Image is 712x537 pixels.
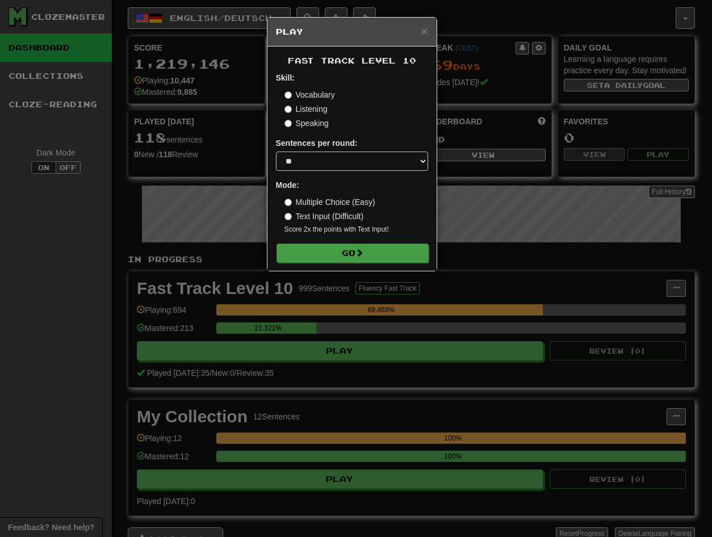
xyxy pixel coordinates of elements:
[421,24,428,37] span: ×
[284,89,335,100] label: Vocabulary
[276,137,358,149] label: Sentences per round:
[276,73,295,82] strong: Skill:
[276,26,428,37] h5: Play
[284,103,328,115] label: Listening
[284,225,428,234] small: Score 2x the points with Text Input !
[284,91,292,99] input: Vocabulary
[284,118,329,129] label: Speaking
[284,106,292,113] input: Listening
[421,25,428,37] button: Close
[284,199,292,206] input: Multiple Choice (Easy)
[284,211,364,222] label: Text Input (Difficult)
[288,56,416,65] span: Fast Track Level 10
[284,213,292,220] input: Text Input (Difficult)
[276,181,299,190] strong: Mode:
[284,196,375,208] label: Multiple Choice (Easy)
[284,120,292,127] input: Speaking
[277,244,429,263] button: Go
